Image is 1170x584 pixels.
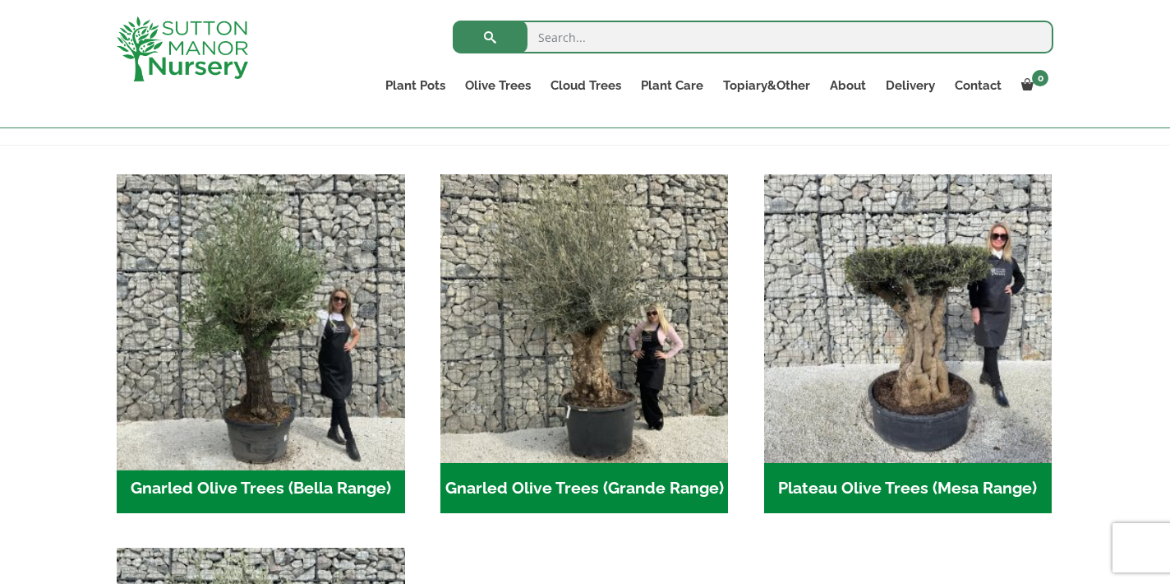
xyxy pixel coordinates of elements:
[440,463,729,514] h2: Gnarled Olive Trees (Grande Range)
[945,74,1011,97] a: Contact
[820,74,876,97] a: About
[117,16,248,81] img: logo
[117,174,405,513] a: Visit product category Gnarled Olive Trees (Bella Range)
[764,174,1053,463] img: Plateau Olive Trees (Mesa Range)
[375,74,455,97] a: Plant Pots
[764,174,1053,513] a: Visit product category Plateau Olive Trees (Mesa Range)
[1011,74,1053,97] a: 0
[453,21,1053,53] input: Search...
[631,74,713,97] a: Plant Care
[876,74,945,97] a: Delivery
[541,74,631,97] a: Cloud Trees
[1032,70,1048,86] span: 0
[713,74,820,97] a: Topiary&Other
[764,463,1053,514] h2: Plateau Olive Trees (Mesa Range)
[440,174,729,513] a: Visit product category Gnarled Olive Trees (Grande Range)
[109,167,412,470] img: Gnarled Olive Trees (Bella Range)
[440,174,729,463] img: Gnarled Olive Trees (Grande Range)
[455,74,541,97] a: Olive Trees
[117,463,405,514] h2: Gnarled Olive Trees (Bella Range)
